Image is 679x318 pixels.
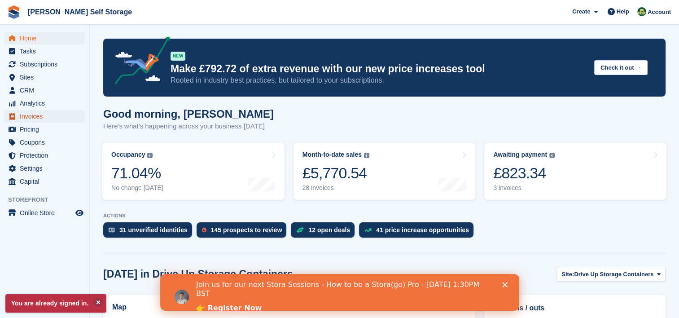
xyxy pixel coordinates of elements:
[376,226,469,234] div: 41 price increase opportunities
[20,58,74,71] span: Subscriptions
[302,151,362,159] div: Month-to-date sales
[294,143,476,200] a: Month-to-date sales £5,770.54 28 invoices
[103,108,274,120] h1: Good morning, [PERSON_NAME]
[4,84,85,97] a: menu
[493,151,547,159] div: Awaiting payment
[102,143,285,200] a: Occupancy 71.04% No change [DATE]
[364,153,369,158] img: icon-info-grey-7440780725fd019a000dd9b08b2336e03edf1995a4989e88bcd33f0948082b44.svg
[4,32,85,44] a: menu
[20,149,74,162] span: Protection
[171,62,587,75] p: Make £792.72 of extra revenue with our new price increases tool
[20,45,74,57] span: Tasks
[4,149,85,162] a: menu
[20,123,74,136] span: Pricing
[171,75,587,85] p: Rooted in industry best practices, but tailored to your subscriptions.
[7,5,21,19] img: stora-icon-8386f47178a22dfd0bd8f6a31ec36ba5ce8667c1dd55bd0f319d3a0aa187defe.svg
[8,195,89,204] span: Storefront
[4,58,85,71] a: menu
[74,208,85,218] a: Preview store
[20,207,74,219] span: Online Store
[493,303,657,314] h2: Move ins / outs
[4,110,85,123] a: menu
[484,143,666,200] a: Awaiting payment £823.34 3 invoices
[4,175,85,188] a: menu
[197,222,291,242] a: 145 prospects to review
[493,184,555,192] div: 3 invoices
[171,52,185,61] div: NEW
[20,84,74,97] span: CRM
[308,226,350,234] div: 12 open deals
[572,7,590,16] span: Create
[103,268,293,280] h2: [DATE] in Drive Up Storage Containers
[20,97,74,110] span: Analytics
[4,71,85,84] a: menu
[109,227,115,233] img: verify_identity-adf6edd0f0f0b5bbfe63781bf79b02c33cf7c696d77639b501bdc392416b5a36.svg
[20,175,74,188] span: Capital
[36,30,101,40] a: 👉 Register Now
[160,274,519,311] iframe: Intercom live chat banner
[112,303,127,311] h2: Map
[107,36,170,88] img: price-adjustments-announcement-icon-8257ccfd72463d97f412b2fc003d46551f7dbcb40ab6d574587a9cd5c0d94...
[111,164,163,182] div: 71.04%
[302,164,369,182] div: £5,770.54
[561,270,574,279] span: Site:
[493,164,555,182] div: £823.34
[211,226,282,234] div: 145 prospects to review
[20,136,74,149] span: Coupons
[4,207,85,219] a: menu
[202,227,206,233] img: prospect-51fa495bee0391a8d652442698ab0144808aea92771e9ea1ae160a38d050c398.svg
[617,7,629,16] span: Help
[20,32,74,44] span: Home
[4,123,85,136] a: menu
[119,226,188,234] div: 31 unverified identities
[594,60,648,75] button: Check it out →
[556,267,666,282] button: Site: Drive Up Storage Containers
[103,213,666,219] p: ACTIONS
[5,294,106,313] p: You are already signed in.
[20,162,74,175] span: Settings
[302,184,369,192] div: 28 invoices
[364,228,372,232] img: price_increase_opportunities-93ffe204e8149a01c8c9dc8f82e8f89637d9d84a8eef4429ea346261dce0b2c0.svg
[637,7,646,16] img: Julie Williams
[111,184,163,192] div: No change [DATE]
[103,222,197,242] a: 31 unverified identities
[291,222,359,242] a: 12 open deals
[648,8,671,17] span: Account
[103,121,274,132] p: Here's what's happening across your business [DATE]
[4,45,85,57] a: menu
[4,136,85,149] a: menu
[4,162,85,175] a: menu
[342,8,351,13] div: Close
[359,222,478,242] a: 41 price increase opportunities
[574,270,653,279] span: Drive Up Storage Containers
[20,71,74,84] span: Sites
[20,110,74,123] span: Invoices
[4,97,85,110] a: menu
[549,153,555,158] img: icon-info-grey-7440780725fd019a000dd9b08b2336e03edf1995a4989e88bcd33f0948082b44.svg
[111,151,145,159] div: Occupancy
[296,227,304,233] img: deal-1b604bf984904fb50ccaf53a9ad4b4a5d6e5aea283cecdc64d6e3604feb123c2.svg
[24,4,136,19] a: [PERSON_NAME] Self Storage
[147,153,153,158] img: icon-info-grey-7440780725fd019a000dd9b08b2336e03edf1995a4989e88bcd33f0948082b44.svg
